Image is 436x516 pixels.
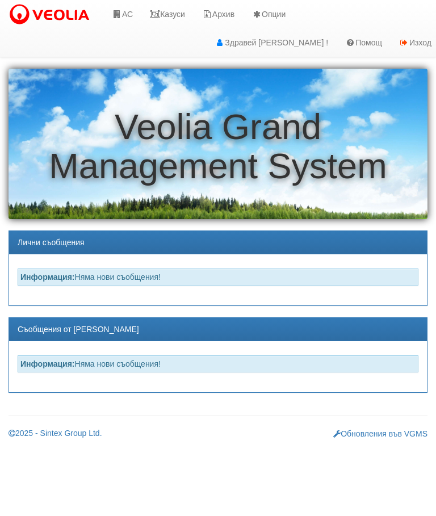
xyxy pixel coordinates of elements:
div: Няма нови съобщения! [18,269,418,286]
strong: Информация: [20,359,75,368]
div: Няма нови съобщения! [18,355,418,372]
img: VeoliaLogo.png [9,3,95,27]
a: Помощ [337,28,391,57]
a: 2025 - Sintex Group Ltd. [9,429,102,438]
h1: Veolia Grand Management System [9,107,427,186]
div: Лични съобщения [9,231,427,254]
div: Съобщения от [PERSON_NAME] [9,318,427,341]
a: Здравей [PERSON_NAME] ! [206,28,337,57]
strong: Информация: [20,272,75,282]
a: Обновления във VGMS [333,429,427,438]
